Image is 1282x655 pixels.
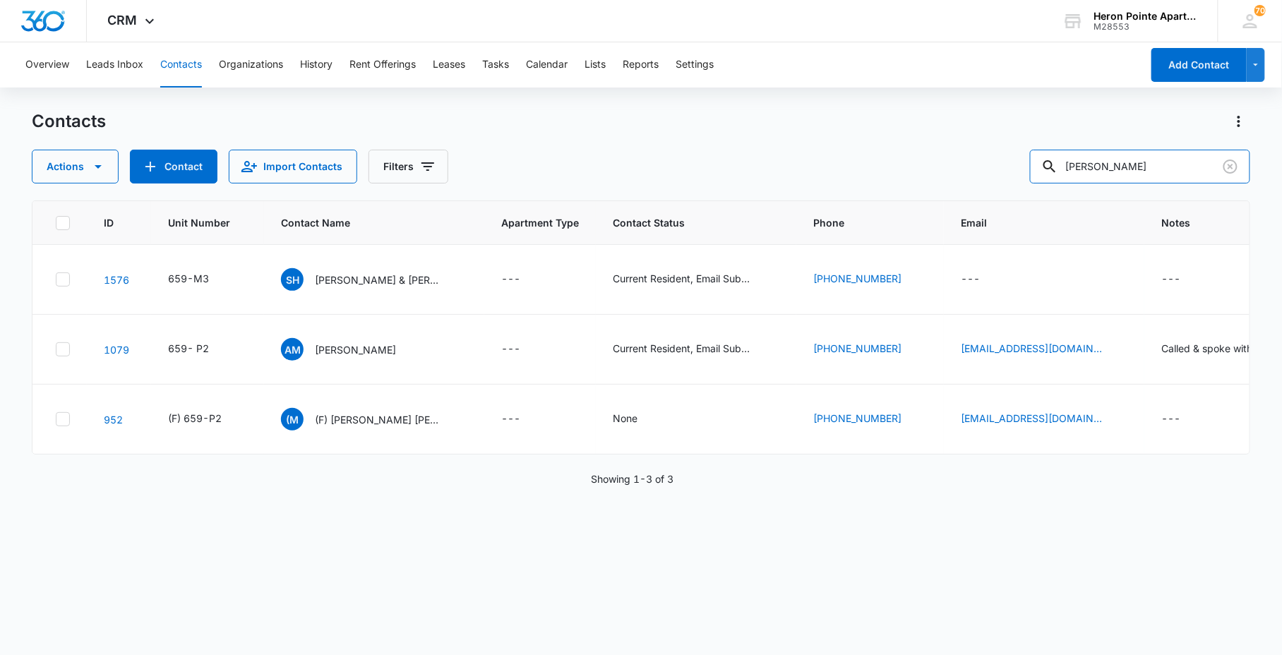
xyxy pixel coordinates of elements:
p: [PERSON_NAME] & [PERSON_NAME] [315,272,442,287]
button: Clear [1219,155,1242,178]
span: SH [281,268,304,291]
div: account id [1094,22,1197,32]
div: Phone - (650) 575-0802 - Select to Edit Field [813,341,927,358]
div: Current Resident, Email Subscriber [613,341,754,356]
div: Unit Number - 659- P2 - Select to Edit Field [168,341,234,358]
div: None [613,411,637,426]
div: Email - marissagabriel@yahoo.com - Select to Edit Field [961,411,1127,428]
span: Phone [813,215,906,230]
span: Contact Name [281,215,447,230]
span: AM [281,338,304,361]
span: ID [104,215,114,230]
a: Navigate to contact details page for Samantha Hennessy & Dacota Warner [104,274,129,286]
a: Navigate to contact details page for Alexandra Molaei [104,344,129,356]
div: Apartment Type - - Select to Edit Field [501,271,546,288]
div: Contact Name - Samantha Hennessy & Dacota Warner - Select to Edit Field [281,268,467,291]
div: Unit Number - (F) 659-P2 - Select to Edit Field [168,411,247,428]
h1: Contacts [32,111,106,132]
a: Navigate to contact details page for (F) Marissa Maria [104,414,123,426]
div: notifications count [1254,5,1266,16]
div: Email - - Select to Edit Field [961,271,1005,288]
span: Email [961,215,1107,230]
button: Leases [433,42,465,88]
div: --- [1161,271,1180,288]
div: Phone - (209) 470-9597 - Select to Edit Field [813,411,927,428]
div: Unit Number - 659-M3 - Select to Edit Field [168,271,234,288]
p: Showing 1-3 of 3 [592,471,674,486]
div: Contact Status - Current Resident, Email Subscriber - Select to Edit Field [613,271,779,288]
button: Contacts [160,42,202,88]
button: Reports [623,42,659,88]
div: Notes - - Select to Edit Field [1161,271,1206,288]
button: Add Contact [1151,48,1247,82]
button: Import Contacts [229,150,357,184]
span: Apartment Type [501,215,579,230]
button: Calendar [526,42,568,88]
a: [PHONE_NUMBER] [813,411,901,426]
button: Add Contact [130,150,217,184]
button: Settings [676,42,714,88]
div: account name [1094,11,1197,22]
button: Actions [32,150,119,184]
button: History [300,42,333,88]
button: Tasks [482,42,509,88]
div: Contact Status - None - Select to Edit Field [613,411,663,428]
div: Contact Status - Current Resident, Email Subscriber - Select to Edit Field [613,341,779,358]
div: (F) 659-P2 [168,411,222,426]
div: --- [961,271,980,288]
button: Leads Inbox [86,42,143,88]
span: Contact Status [613,215,759,230]
p: (F) [PERSON_NAME] [PERSON_NAME] [315,412,442,427]
div: Contact Name - (F) Marissa Maria - Select to Edit Field [281,408,467,431]
a: [PHONE_NUMBER] [813,341,901,356]
a: [EMAIL_ADDRESS][DOMAIN_NAME] [961,411,1102,426]
span: Unit Number [168,215,247,230]
span: (M [281,408,304,431]
div: Apartment Type - - Select to Edit Field [501,341,546,358]
div: Phone - (970) 342-9413 - Select to Edit Field [813,271,927,288]
div: Contact Name - Alexandra Molaei - Select to Edit Field [281,338,421,361]
a: [PHONE_NUMBER] [813,271,901,286]
button: Rent Offerings [349,42,416,88]
div: --- [501,271,520,288]
div: Apartment Type - - Select to Edit Field [501,411,546,428]
span: CRM [108,13,138,28]
button: Filters [369,150,448,184]
div: Current Resident, Email Subscriber [613,271,754,286]
button: Organizations [219,42,283,88]
button: Actions [1228,110,1250,133]
div: 659- P2 [168,341,209,356]
button: Lists [585,42,606,88]
div: --- [501,411,520,428]
div: 659-M3 [168,271,209,286]
input: Search Contacts [1030,150,1250,184]
button: Overview [25,42,69,88]
div: --- [501,341,520,358]
div: Notes - - Select to Edit Field [1161,411,1206,428]
span: 70 [1254,5,1266,16]
a: [EMAIL_ADDRESS][DOMAIN_NAME] [961,341,1102,356]
div: Email - almolaei66@gmail.com - Select to Edit Field [961,341,1127,358]
div: --- [1161,411,1180,428]
p: [PERSON_NAME] [315,342,396,357]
